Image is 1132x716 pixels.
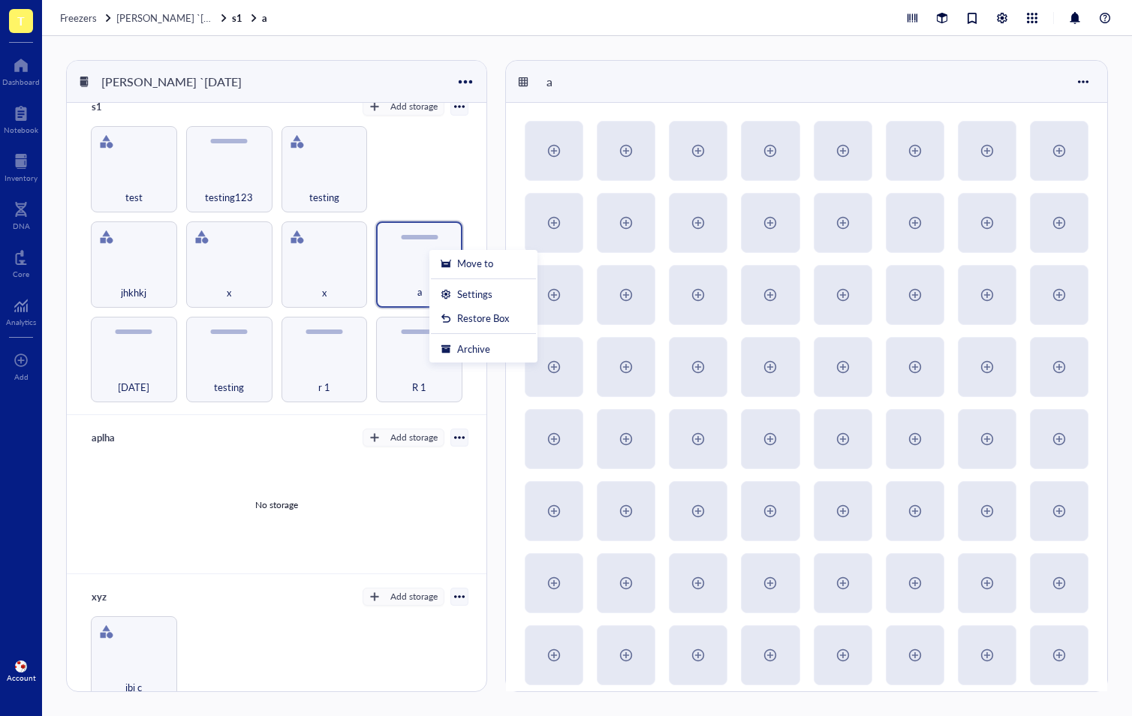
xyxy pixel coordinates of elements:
[13,197,30,230] a: DNA
[214,379,244,396] span: testing
[227,284,231,301] span: x
[4,125,38,134] div: Notebook
[116,11,229,25] a: [PERSON_NAME] `[DATE]
[390,590,438,603] div: Add storage
[60,11,113,25] a: Freezers
[390,100,438,113] div: Add storage
[13,221,30,230] div: DNA
[85,427,175,448] div: aplha
[540,69,630,95] div: a
[6,293,36,326] a: Analytics
[121,284,146,301] span: jhkhkj
[363,98,444,116] button: Add storage
[363,429,444,447] button: Add storage
[14,372,29,381] div: Add
[118,379,149,396] span: [DATE]
[95,69,248,95] div: [PERSON_NAME] `[DATE]
[5,173,38,182] div: Inventory
[125,679,142,696] span: ibi c
[457,342,490,356] div: Archive
[255,498,298,512] div: No storage
[5,149,38,182] a: Inventory
[363,588,444,606] button: Add storage
[116,11,232,25] span: [PERSON_NAME] `[DATE]
[13,245,29,278] a: Core
[85,96,175,117] div: s1
[15,660,27,672] img: 0d38a47e-085d-4ae2-a406-c371b58e94d9.jpeg
[6,317,36,326] div: Analytics
[60,11,97,25] span: Freezers
[457,287,492,301] div: Settings
[412,379,426,396] span: R 1
[457,311,509,325] div: Restore Box
[2,77,40,86] div: Dashboard
[2,53,40,86] a: Dashboard
[417,284,422,300] span: a
[13,269,29,278] div: Core
[232,11,270,25] a: s1a
[4,101,38,134] a: Notebook
[309,189,339,206] span: testing
[7,673,36,682] div: Account
[318,379,330,396] span: r 1
[17,11,25,30] span: T
[205,189,253,206] span: testing123
[125,189,143,206] span: test
[85,586,175,607] div: xyz
[322,284,327,301] span: x
[390,431,438,444] div: Add storage
[457,257,493,270] div: Move to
